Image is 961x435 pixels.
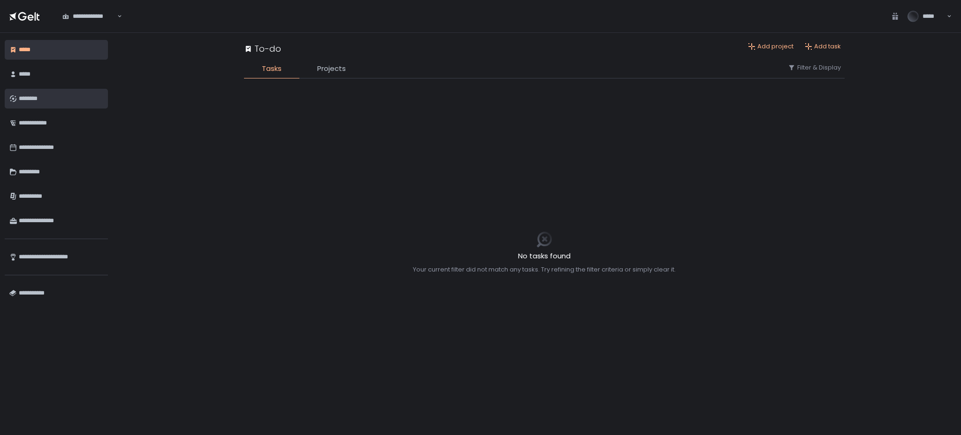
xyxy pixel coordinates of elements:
div: Search for option [56,6,122,26]
button: Add task [805,42,841,51]
button: Filter & Display [788,63,841,72]
button: Add project [748,42,793,51]
span: Tasks [262,63,282,74]
h2: No tasks found [413,251,676,262]
div: Your current filter did not match any tasks. Try refining the filter criteria or simply clear it. [413,265,676,274]
div: To-do [244,42,281,55]
span: Projects [317,63,346,74]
